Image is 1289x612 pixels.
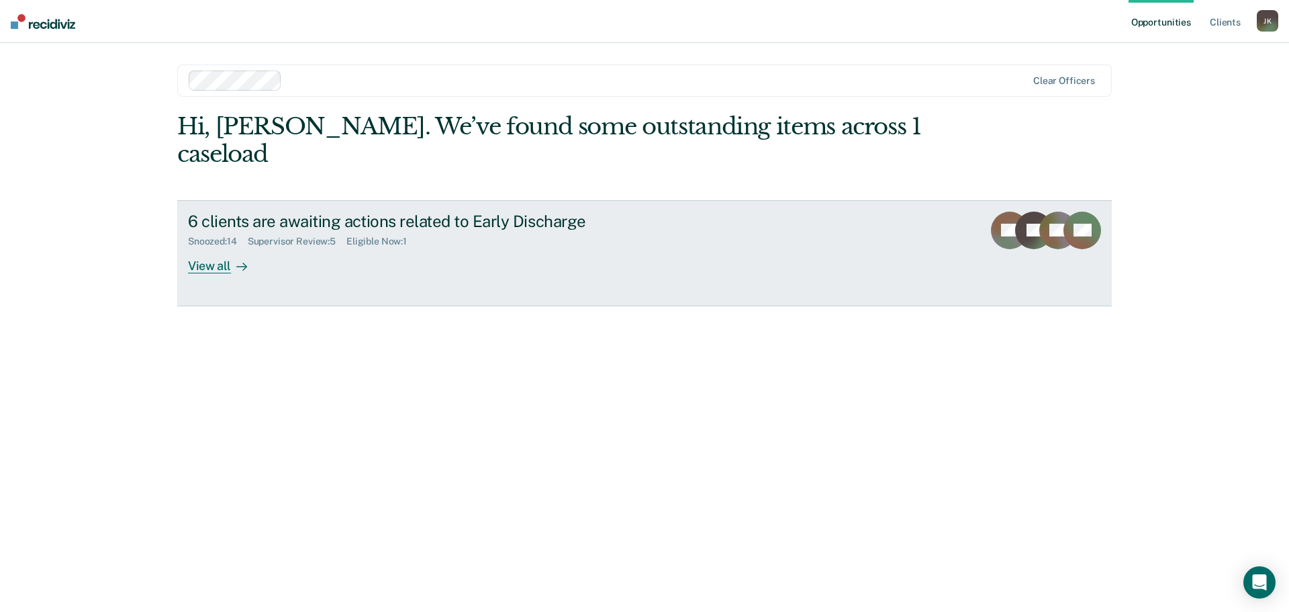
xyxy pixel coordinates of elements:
div: Eligible Now : 1 [346,236,418,247]
img: Recidiviz [11,14,75,29]
button: JK [1257,10,1278,32]
div: Supervisor Review : 5 [248,236,346,247]
div: Snoozed : 14 [188,236,248,247]
div: View all [188,247,263,273]
a: 6 clients are awaiting actions related to Early DischargeSnoozed:14Supervisor Review:5Eligible No... [177,200,1112,306]
div: 6 clients are awaiting actions related to Early Discharge [188,212,659,231]
div: Hi, [PERSON_NAME]. We’ve found some outstanding items across 1 caseload [177,113,925,168]
div: J K [1257,10,1278,32]
div: Clear officers [1033,75,1095,87]
div: Open Intercom Messenger [1243,566,1276,599]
